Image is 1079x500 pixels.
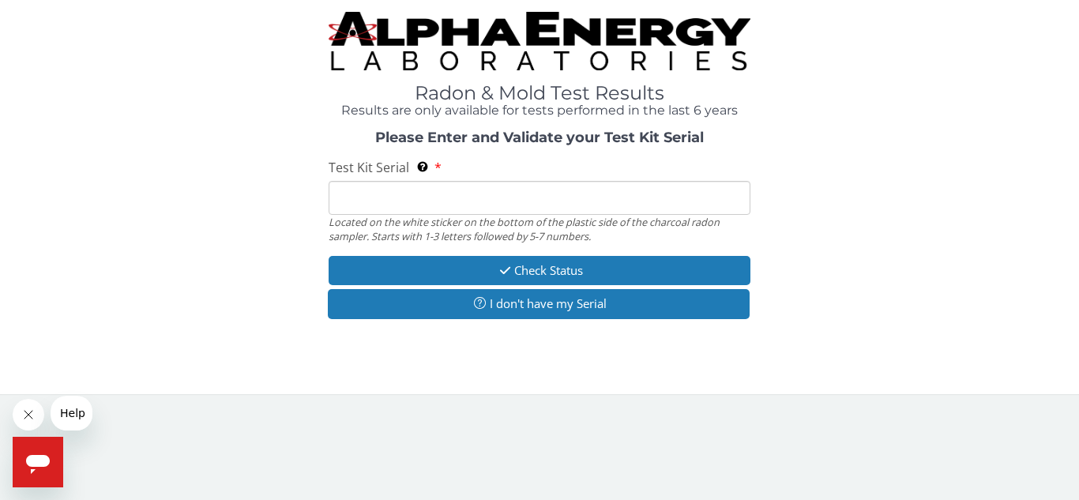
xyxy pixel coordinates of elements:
[375,129,704,146] strong: Please Enter and Validate your Test Kit Serial
[13,399,44,430] iframe: Close message
[329,103,750,118] h4: Results are only available for tests performed in the last 6 years
[329,215,750,244] div: Located on the white sticker on the bottom of the plastic side of the charcoal radon sampler. Sta...
[329,159,409,176] span: Test Kit Serial
[13,437,63,487] iframe: Button to launch messaging window
[328,289,750,318] button: I don't have my Serial
[329,83,750,103] h1: Radon & Mold Test Results
[51,396,92,430] iframe: Message from company
[329,256,750,285] button: Check Status
[329,12,750,70] img: TightCrop.jpg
